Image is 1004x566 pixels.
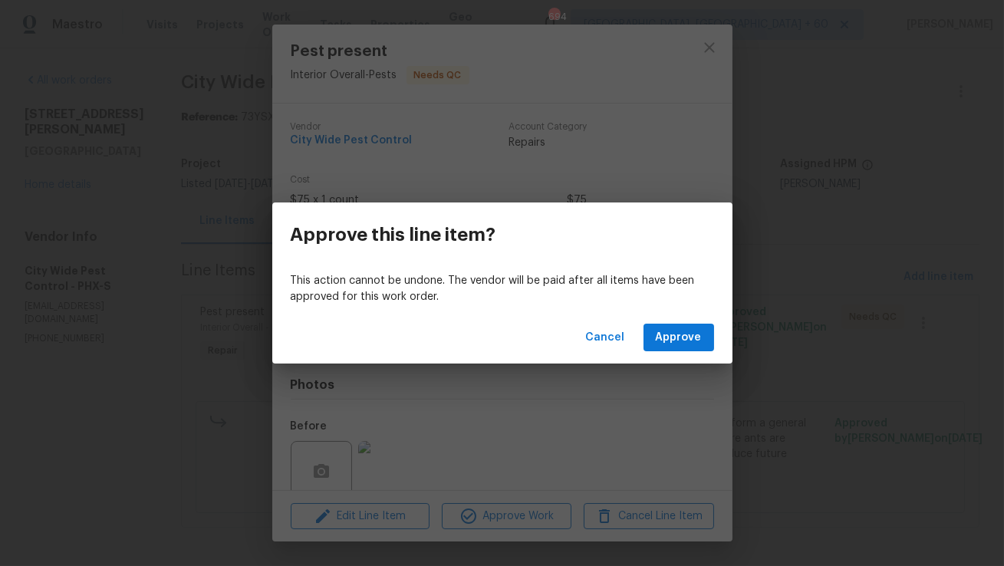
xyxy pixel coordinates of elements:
button: Approve [644,324,714,352]
h3: Approve this line item? [291,224,496,245]
span: Approve [656,328,702,347]
span: Cancel [586,328,625,347]
p: This action cannot be undone. The vendor will be paid after all items have been approved for this... [291,273,714,305]
button: Cancel [580,324,631,352]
